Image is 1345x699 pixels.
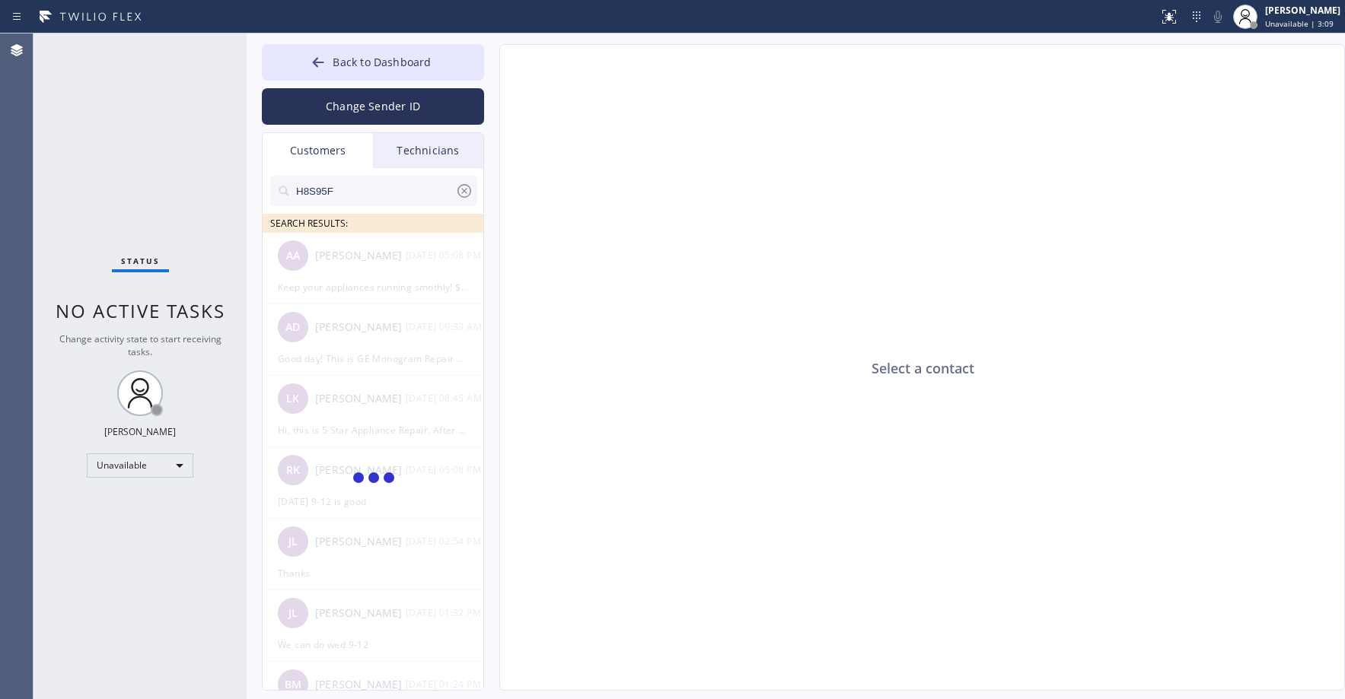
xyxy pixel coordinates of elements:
div: [PERSON_NAME] [1265,4,1340,17]
button: Back to Dashboard [262,44,484,81]
button: Mute [1207,6,1229,27]
span: Unavailable | 3:09 [1265,18,1334,29]
div: Unavailable [87,453,193,478]
div: Customers [263,133,373,168]
span: No active tasks [56,298,225,323]
span: Change activity state to start receiving tasks. [59,332,222,358]
div: [PERSON_NAME] [104,425,176,438]
input: Search [295,176,455,206]
span: Status [121,256,160,266]
span: SEARCH RESULTS: [270,217,348,230]
div: Technicians [373,133,483,168]
span: Back to Dashboard [333,55,431,69]
button: Change Sender ID [262,88,484,125]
